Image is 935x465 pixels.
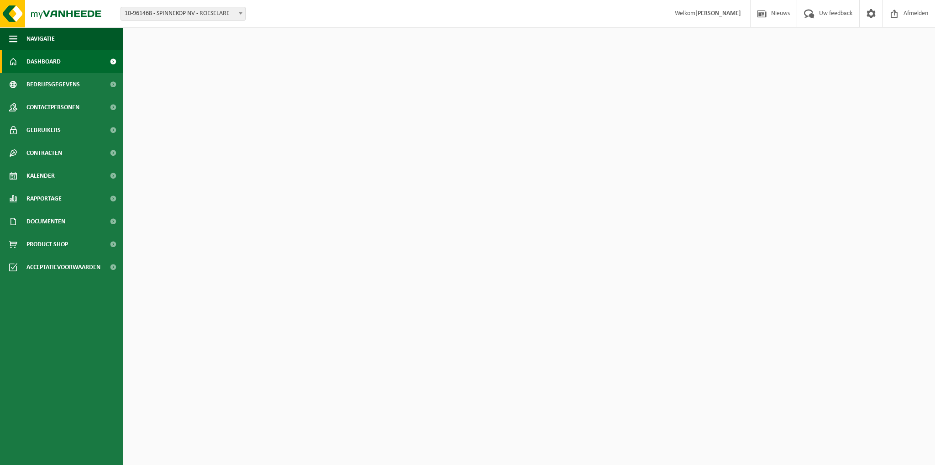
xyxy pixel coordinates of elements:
[26,119,61,142] span: Gebruikers
[26,50,61,73] span: Dashboard
[26,210,65,233] span: Documenten
[26,233,68,256] span: Product Shop
[121,7,246,21] span: 10-961468 - SPINNEKOP NV - ROESELARE
[695,10,741,17] strong: [PERSON_NAME]
[26,164,55,187] span: Kalender
[26,27,55,50] span: Navigatie
[26,73,80,96] span: Bedrijfsgegevens
[26,142,62,164] span: Contracten
[121,7,245,20] span: 10-961468 - SPINNEKOP NV - ROESELARE
[26,96,79,119] span: Contactpersonen
[26,256,100,279] span: Acceptatievoorwaarden
[26,187,62,210] span: Rapportage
